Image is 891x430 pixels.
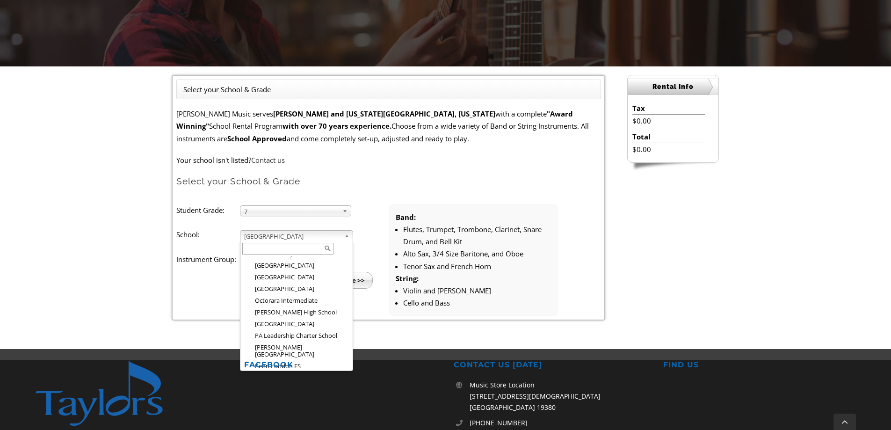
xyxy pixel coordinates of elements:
p: Music Store Location [STREET_ADDRESS][DEMOGRAPHIC_DATA] [GEOGRAPHIC_DATA] 19380 [470,379,647,413]
li: Select your School & Grade [183,83,271,95]
h2: CONTACT US [DATE] [454,360,647,370]
strong: String: [396,274,419,283]
strong: [PERSON_NAME] and [US_STATE][GEOGRAPHIC_DATA], [US_STATE] [273,109,495,118]
h2: Select your School & Grade [176,175,601,187]
li: Flutes, Trumpet, Trombone, Clarinet, Snare Drum, and Bell Kit [403,223,551,248]
p: [PERSON_NAME] Music serves with a complete School Rental Program Choose from a wide variety of Ba... [176,108,601,145]
li: Tenor Sax and French Horn [403,260,551,272]
li: [GEOGRAPHIC_DATA] [248,271,351,283]
p: Your school isn't listed? [176,154,601,166]
label: Instrument Group: [176,253,240,265]
h2: FACEBOOK [244,360,437,370]
strong: Band: [396,212,416,222]
li: Cello and Bass [403,297,551,309]
h2: Rental Info [628,79,718,95]
label: Student Grade: [176,204,240,216]
li: [PERSON_NAME][GEOGRAPHIC_DATA] [248,342,351,360]
li: [GEOGRAPHIC_DATA] [248,260,351,271]
img: footer-logo [35,360,182,427]
li: [GEOGRAPHIC_DATA] [248,318,351,330]
li: Octorara Intermediate [248,295,351,306]
li: $0.00 [632,115,705,127]
li: Tax [632,102,705,115]
li: Alto Sax, 3/4 Size Baritone, and Oboe [403,248,551,260]
a: Contact us [251,155,285,165]
li: [GEOGRAPHIC_DATA] [248,283,351,295]
li: $0.00 [632,143,705,155]
li: PA Leadership Charter School [248,330,351,342]
li: Violin and [PERSON_NAME] [403,284,551,297]
img: sidebar-footer.png [627,163,719,171]
li: [PERSON_NAME] High School [248,306,351,318]
strong: School Approved [227,134,287,143]
a: [PHONE_NUMBER] [470,417,647,429]
strong: with over 70 years experience. [283,121,391,131]
h2: FIND US [663,360,856,370]
span: [GEOGRAPHIC_DATA] [244,231,340,242]
label: School: [176,228,240,241]
li: Total [632,131,705,143]
span: 7 [244,206,339,217]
